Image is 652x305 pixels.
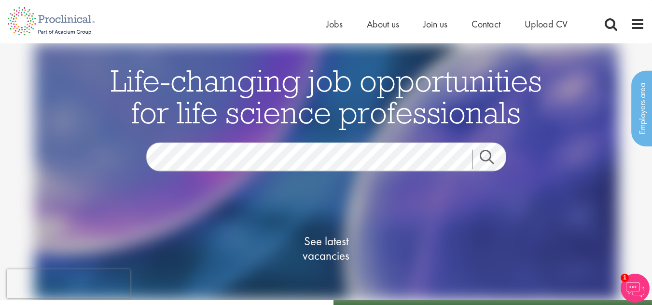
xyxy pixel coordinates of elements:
[472,18,500,30] a: Contact
[423,18,447,30] a: Join us
[367,18,399,30] a: About us
[34,43,618,300] img: candidate home
[111,61,542,132] span: Life-changing job opportunities for life science professionals
[621,274,629,282] span: 1
[326,18,343,30] a: Jobs
[278,234,375,263] span: See latest vacancies
[278,196,375,302] a: See latestvacancies
[472,150,513,169] a: Job search submit button
[621,274,650,303] img: Chatbot
[7,269,130,298] iframe: reCAPTCHA
[525,18,568,30] a: Upload CV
